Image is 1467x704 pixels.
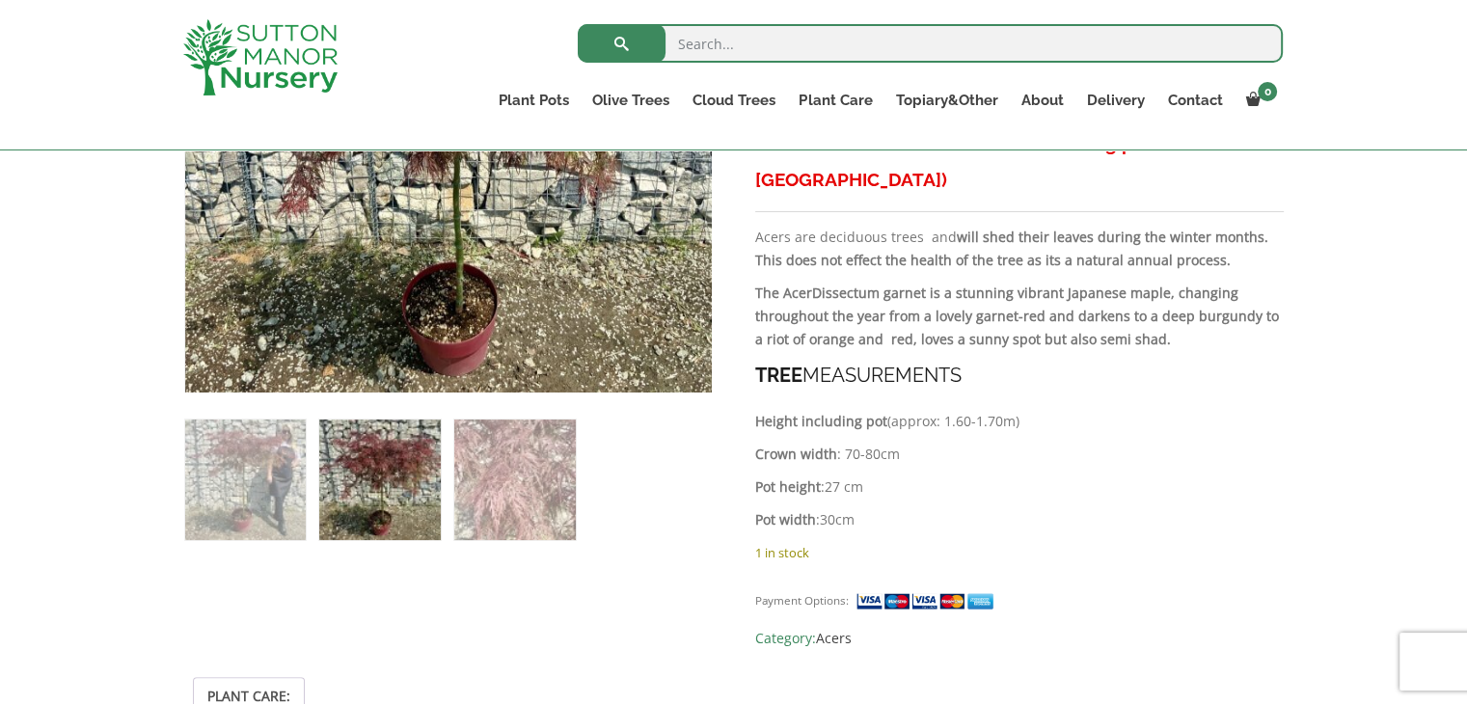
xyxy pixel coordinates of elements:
small: Payment Options: [755,593,849,608]
a: Plant Care [787,87,883,114]
strong: The Acer [755,284,812,302]
a: Plant Pots [487,87,581,114]
span: Category: [755,627,1283,650]
h4: MEASUREMENTS [755,361,1283,391]
img: Acer Palmatum Dissectum Virdis (Japanese Maple Tree) - Image 2 [319,420,440,540]
a: Olive Trees [581,87,681,114]
img: Acer Palmatum Dissectum Virdis (Japanese Maple Tree) [185,420,306,540]
p: :27 cm [755,475,1283,499]
strong: Height including pot [755,412,887,430]
strong: Crown width [755,445,837,463]
a: 0 [1234,87,1283,114]
h3: FREE SHIPPING! (UK Mainland & covering parts of [GEOGRAPHIC_DATA]) [755,126,1283,198]
input: Search... [578,24,1283,63]
p: : 70-80cm [755,443,1283,466]
img: logo [183,19,338,95]
p: 1 in stock [755,541,1283,564]
b: will shed their leaves during the winter months. This does not effect the health of the tree as i... [755,228,1268,269]
strong: Pot height [755,477,821,496]
img: payment supported [856,591,1000,611]
img: Acer Palmatum Dissectum Virdis (Japanese Maple Tree) - Image 3 [454,420,575,540]
p: (approx: 1.60-1.70m) [755,410,1283,433]
b: Dissectum garnet is a stunning vibrant Japanese maple, changing throughout the year from a lovely... [755,284,1279,348]
strong: Pot width [755,510,816,528]
p: Acers are deciduous trees and [755,226,1283,272]
strong: TREE [755,364,802,387]
a: Acers [816,629,852,647]
p: :30cm [755,508,1283,531]
a: Contact [1155,87,1234,114]
a: Topiary&Other [883,87,1009,114]
a: Cloud Trees [681,87,787,114]
a: About [1009,87,1074,114]
span: 0 [1258,82,1277,101]
a: Delivery [1074,87,1155,114]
